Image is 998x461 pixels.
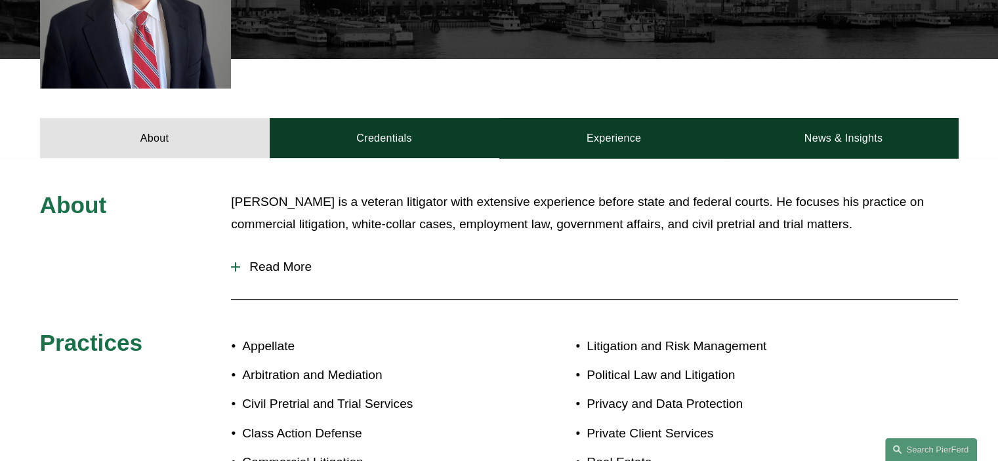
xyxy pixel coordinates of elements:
span: Practices [40,330,143,355]
a: Credentials [270,118,499,157]
p: Privacy and Data Protection [587,393,882,416]
span: About [40,192,107,218]
button: Read More [231,250,958,284]
a: Search this site [885,438,977,461]
p: Class Action Defense [242,422,499,445]
p: Arbitration and Mediation [242,364,499,387]
a: About [40,118,270,157]
p: Litigation and Risk Management [587,335,882,358]
a: Experience [499,118,729,157]
p: Private Client Services [587,422,882,445]
p: Political Law and Litigation [587,364,882,387]
p: Civil Pretrial and Trial Services [242,393,499,416]
p: [PERSON_NAME] is a veteran litigator with extensive experience before state and federal courts. H... [231,191,958,236]
a: News & Insights [728,118,958,157]
p: Appellate [242,335,499,358]
span: Read More [240,260,958,274]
